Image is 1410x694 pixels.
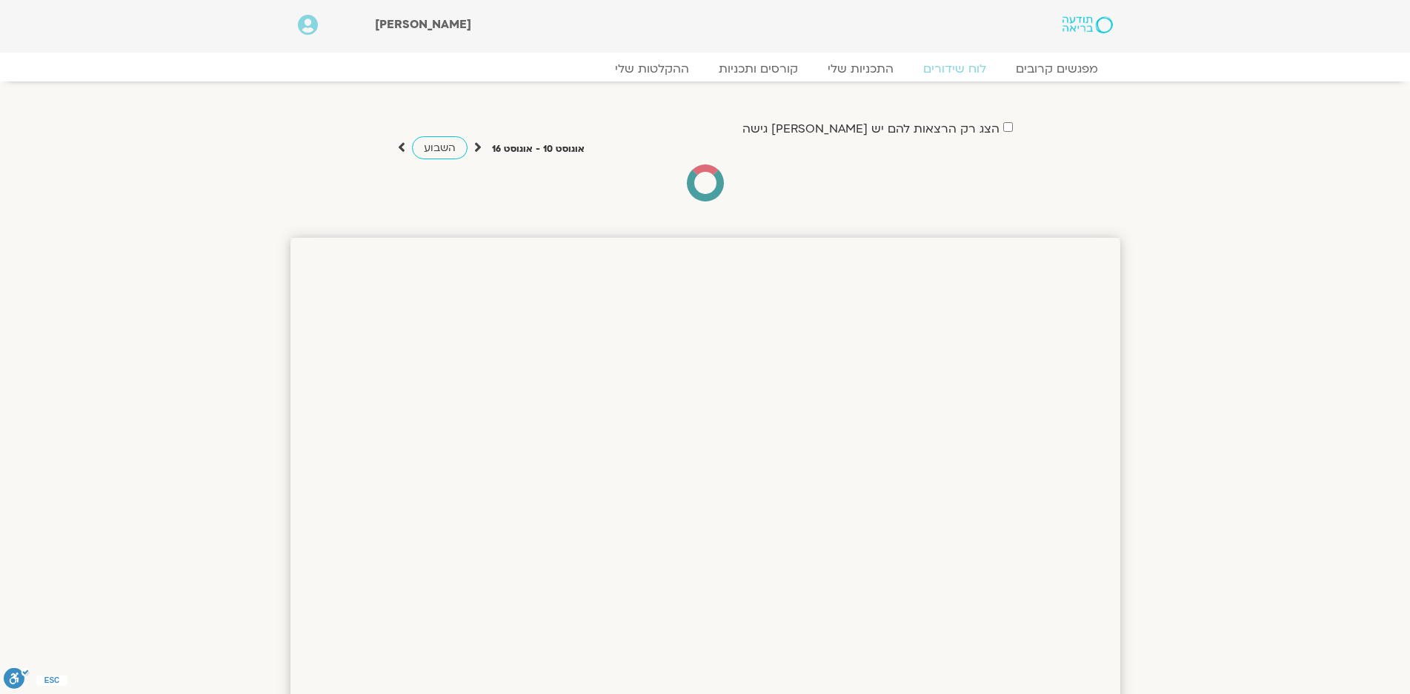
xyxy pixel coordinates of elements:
a: השבוע [412,136,468,159]
a: מפגשים קרובים [1001,61,1113,76]
span: [PERSON_NAME] [375,16,471,33]
a: ההקלטות שלי [600,61,704,76]
a: קורסים ותכניות [704,61,813,76]
p: אוגוסט 10 - אוגוסט 16 [492,141,585,157]
a: התכניות שלי [813,61,908,76]
nav: Menu [298,61,1113,76]
span: השבוע [424,141,456,155]
a: לוח שידורים [908,61,1001,76]
label: הצג רק הרצאות להם יש [PERSON_NAME] גישה [742,122,1000,136]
